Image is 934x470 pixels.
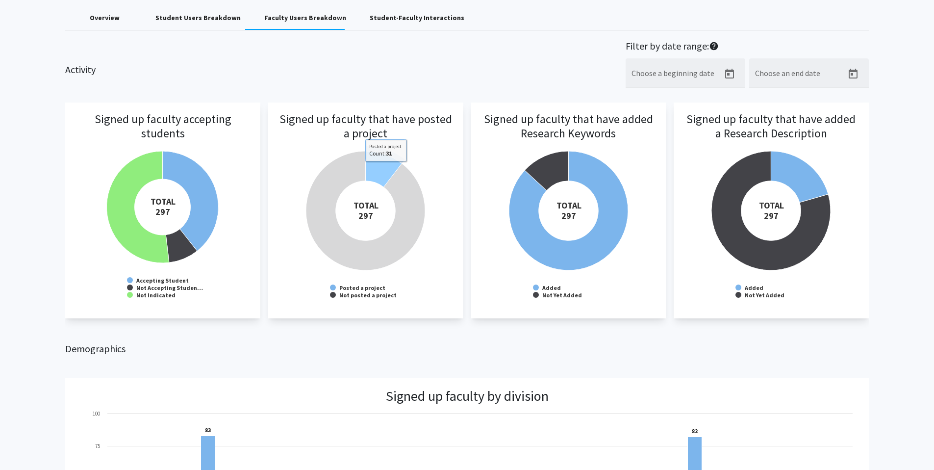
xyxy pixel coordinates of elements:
div: Student-Faculty Interactions [370,13,464,23]
h2: Demographics [65,343,868,355]
text: 83 [205,427,211,434]
div: Overview [90,13,120,23]
text: Added [744,284,763,291]
tspan: TOTAL 297 [759,200,784,221]
div: Faculty Users Breakdown [264,13,346,23]
tspan: TOTAL 297 [556,200,581,221]
text: Not Indicated [136,291,176,299]
text: Not posted a project [339,291,397,299]
h3: Signed up faculty that have added a Research Description [683,112,859,167]
text: Added [542,284,561,291]
h3: Signed up faculty by division [386,388,549,405]
button: Open calendar [843,64,863,84]
h3: Signed up faculty accepting students [75,112,251,167]
h3: Signed up faculty that have added Research Keywords [481,112,656,167]
text: Not Yet Added [542,291,582,299]
text: 75 [95,443,100,449]
text: Not Accepting Studen… [136,284,203,291]
h3: Signed up faculty that have posted a project [278,112,454,167]
tspan: TOTAL 297 [151,196,176,217]
text: 100 [93,410,100,417]
text: 82 [692,428,698,435]
text: Not Yet Added [745,291,784,299]
h2: Filter by date range: [626,40,869,54]
mat-icon: help [709,40,719,52]
h2: Activity [65,40,96,76]
tspan: TOTAL 297 [353,200,378,221]
div: Student Users Breakdown [155,13,241,23]
iframe: Chat [7,426,42,463]
button: Open calendar [720,64,739,84]
text: Accepting Student [136,277,189,284]
text: Posted a project [339,284,385,291]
